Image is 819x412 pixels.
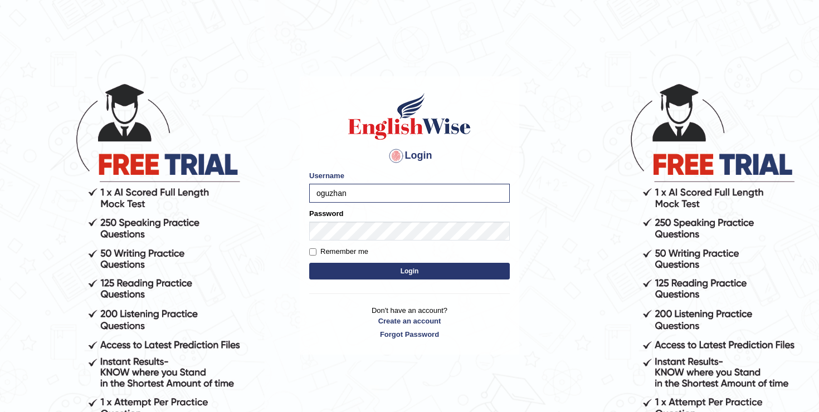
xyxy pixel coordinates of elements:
label: Remember me [309,246,368,257]
button: Login [309,263,510,279]
p: Don't have an account? [309,305,510,340]
a: Forgot Password [309,329,510,340]
a: Create an account [309,316,510,326]
label: Password [309,208,343,219]
label: Username [309,170,344,181]
img: Logo of English Wise sign in for intelligent practice with AI [346,91,473,141]
h4: Login [309,147,510,165]
input: Remember me [309,248,316,256]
